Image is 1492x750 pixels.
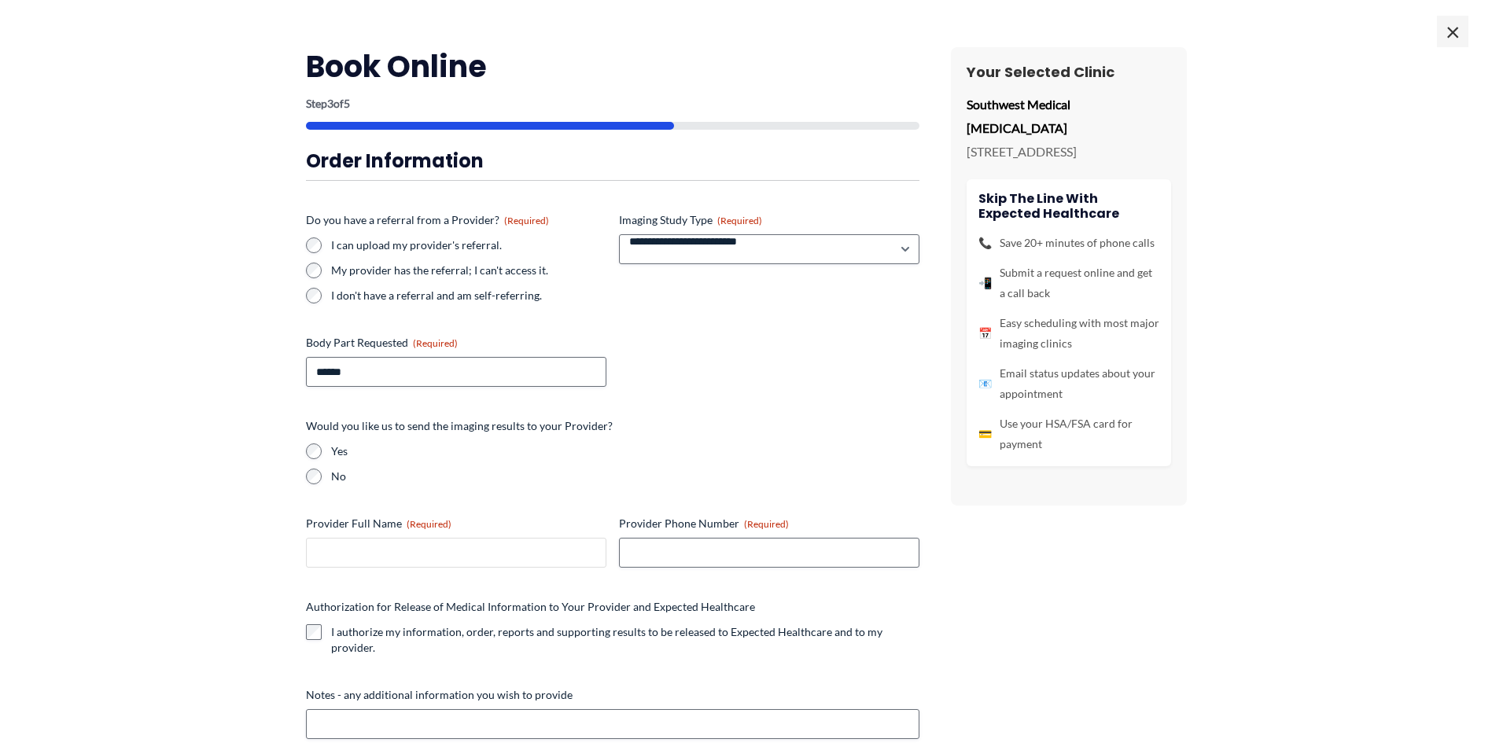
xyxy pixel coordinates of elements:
[619,516,919,531] label: Provider Phone Number
[1437,16,1468,47] span: ×
[978,373,992,394] span: 📧
[978,191,1159,221] h4: Skip the line with Expected Healthcare
[978,323,992,344] span: 📅
[306,599,755,615] legend: Authorization for Release of Medical Information to Your Provider and Expected Healthcare
[967,140,1171,164] p: [STREET_ADDRESS]
[978,363,1159,404] li: Email status updates about your appointment
[978,424,992,444] span: 💳
[407,518,451,530] span: (Required)
[331,624,919,656] label: I authorize my information, order, reports and supporting results to be released to Expected Heal...
[717,215,762,226] span: (Required)
[306,149,919,173] h3: Order Information
[331,469,919,484] label: No
[978,233,992,253] span: 📞
[306,335,606,351] label: Body Part Requested
[306,516,606,531] label: Provider Full Name
[978,273,992,293] span: 📲
[978,233,1159,253] li: Save 20+ minutes of phone calls
[327,97,333,110] span: 3
[344,97,350,110] span: 5
[504,215,549,226] span: (Required)
[978,263,1159,303] li: Submit a request online and get a call back
[306,47,919,86] h2: Book Online
[331,288,606,303] label: I don't have a referral and am self-referring.
[978,313,1159,354] li: Easy scheduling with most major imaging clinics
[619,212,919,228] label: Imaging Study Type
[306,212,549,228] legend: Do you have a referral from a Provider?
[331,443,919,459] label: Yes
[413,337,458,349] span: (Required)
[306,418,613,434] legend: Would you like us to send the imaging results to your Provider?
[967,93,1171,139] p: Southwest Medical [MEDICAL_DATA]
[978,414,1159,454] li: Use your HSA/FSA card for payment
[306,98,919,109] p: Step of
[744,518,789,530] span: (Required)
[331,237,606,253] label: I can upload my provider's referral.
[967,63,1171,81] h3: Your Selected Clinic
[331,263,606,278] label: My provider has the referral; I can't access it.
[306,687,919,703] label: Notes - any additional information you wish to provide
